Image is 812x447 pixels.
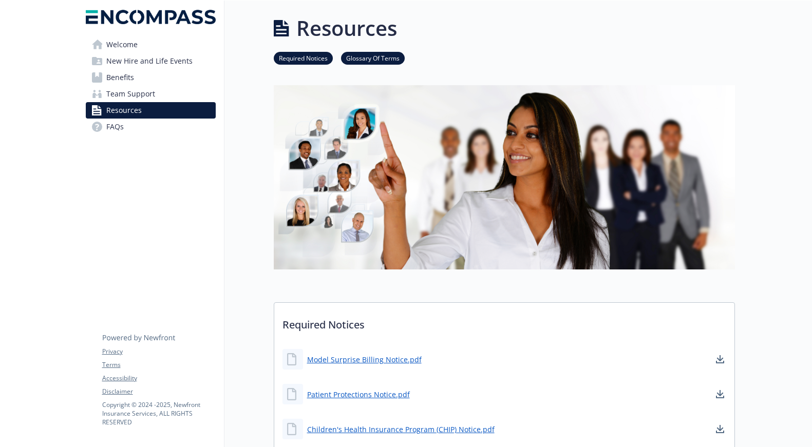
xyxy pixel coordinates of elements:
a: Accessibility [102,374,215,383]
a: Terms [102,360,215,370]
a: Disclaimer [102,387,215,396]
a: Patient Protections Notice.pdf [307,389,410,400]
a: download document [714,388,726,400]
a: download document [714,423,726,435]
a: Required Notices [274,53,333,63]
img: resources page banner [274,85,735,269]
span: Resources [106,102,142,119]
a: Welcome [86,36,216,53]
a: Privacy [102,347,215,356]
span: Welcome [106,36,138,53]
a: FAQs [86,119,216,135]
span: Benefits [106,69,134,86]
a: New Hire and Life Events [86,53,216,69]
p: Required Notices [274,303,734,341]
h1: Resources [296,13,397,44]
p: Copyright © 2024 - 2025 , Newfront Insurance Services, ALL RIGHTS RESERVED [102,400,215,426]
a: Team Support [86,86,216,102]
span: FAQs [106,119,124,135]
a: Children's Health Insurance Program (CHIP) Notice.pdf [307,424,495,435]
span: New Hire and Life Events [106,53,193,69]
span: Team Support [106,86,155,102]
a: Benefits [86,69,216,86]
a: Glossary Of Terms [341,53,405,63]
a: download document [714,353,726,365]
a: Model Surprise Billing Notice.pdf [307,354,422,365]
a: Resources [86,102,216,119]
